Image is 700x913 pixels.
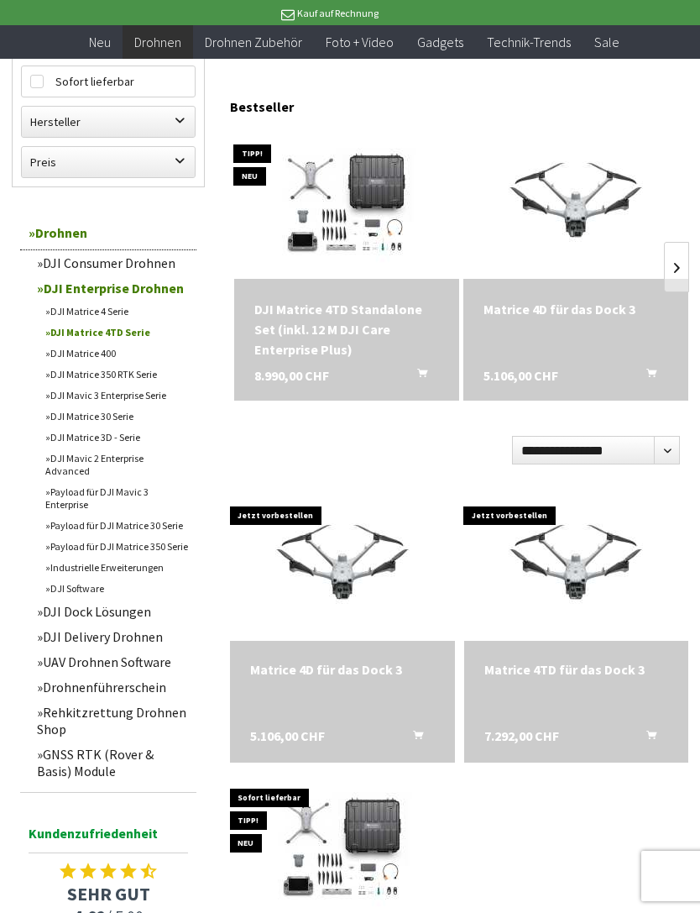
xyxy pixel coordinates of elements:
[405,25,475,60] a: Gadgets
[37,385,196,406] a: DJI Mavic 3 Enterprise Serie
[483,299,668,319] div: Matrice 4D für das Dock 3
[484,727,559,744] span: 7.292,00 CHF
[22,107,195,137] label: Hersteller
[37,343,196,364] a: DJI Matrice 400
[29,649,196,674] a: UAV Drohnen Software
[594,34,619,50] span: Sale
[22,147,195,177] label: Preis
[37,364,196,385] a: DJI Matrice 350 RTK Serie
[123,25,193,60] a: Drohnen
[475,25,582,60] a: Technik-Trends
[37,448,196,481] a: DJI Mavic 2 Enterprise Advanced
[37,515,196,536] a: Payload für DJI Matrice 30 Serie
[254,299,439,359] a: DJI Matrice 4TD Standalone Set (inkl. 12 M DJI Care Enterprise Plus) 8.990,00 CHF In den Warenkorb
[29,599,196,624] a: DJI Dock Lösungen
[475,128,676,279] img: Matrice 4D für das Dock 3
[37,481,196,515] a: Payload für DJI Mavic 3 Enterprise
[20,882,196,905] span: SEHR GUT
[254,365,329,386] span: 8.990,00 CHF
[242,490,443,641] img: Matrice 4D für das Dock 3
[417,34,463,50] span: Gadgets
[20,216,196,250] a: Drohnen
[37,406,196,427] a: DJI Matrice 30 Serie
[29,822,188,853] span: Kundenzufriedenheit
[29,742,196,784] a: GNSS RTK (Rover & Basis) Module
[37,427,196,448] a: DJI Matrice 3D - Serie
[483,365,558,386] span: 5.106,00 CHF
[475,490,676,641] img: Matrice 4TD für das Dock 3
[484,661,668,678] div: Matrice 4TD für das Dock 3
[29,275,196,301] a: DJI Enterprise Drohnen
[487,34,571,50] span: Technik-Trends
[37,301,196,322] a: DJI Matrice 4 Serie
[193,25,314,60] a: Drohnen Zubehör
[89,34,111,50] span: Neu
[250,661,434,678] div: Matrice 4D für das Dock 3
[37,578,196,599] a: DJI Software
[626,727,666,749] button: In den Warenkorb
[250,661,434,678] a: Matrice 4D für das Dock 3 5.106,00 CHF In den Warenkorb
[483,299,668,319] a: Matrice 4D für das Dock 3 5.106,00 CHF In den Warenkorb
[393,727,433,749] button: In den Warenkorb
[326,34,394,50] span: Foto + Video
[242,128,452,279] img: DJI Matrice 4TD Standalone Set (inkl. 12 M DJI Care Enterprise Plus)
[230,81,688,123] div: Bestseller
[22,66,195,97] label: Sofort lieferbar
[626,365,666,387] button: In den Warenkorb
[397,365,437,387] button: In den Warenkorb
[314,25,405,60] a: Foto + Video
[250,727,325,744] span: 5.106,00 CHF
[37,557,196,578] a: Industrielle Erweiterungen
[37,536,196,557] a: Payload für DJI Matrice 350 Serie
[254,299,439,359] div: DJI Matrice 4TD Standalone Set (inkl. 12 M DJI Care Enterprise Plus)
[77,25,123,60] a: Neu
[484,661,668,678] a: Matrice 4TD für das Dock 3 7.292,00 CHF In den Warenkorb
[29,700,196,742] a: Rehkitzrettung Drohnen Shop
[37,322,196,343] a: DJI Matrice 4TD Serie
[205,34,302,50] span: Drohnen Zubehör
[29,674,196,700] a: Drohnenführerschein
[29,624,196,649] a: DJI Delivery Drohnen
[29,250,196,275] a: DJI Consumer Drohnen
[134,34,181,50] span: Drohnen
[582,25,631,60] a: Sale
